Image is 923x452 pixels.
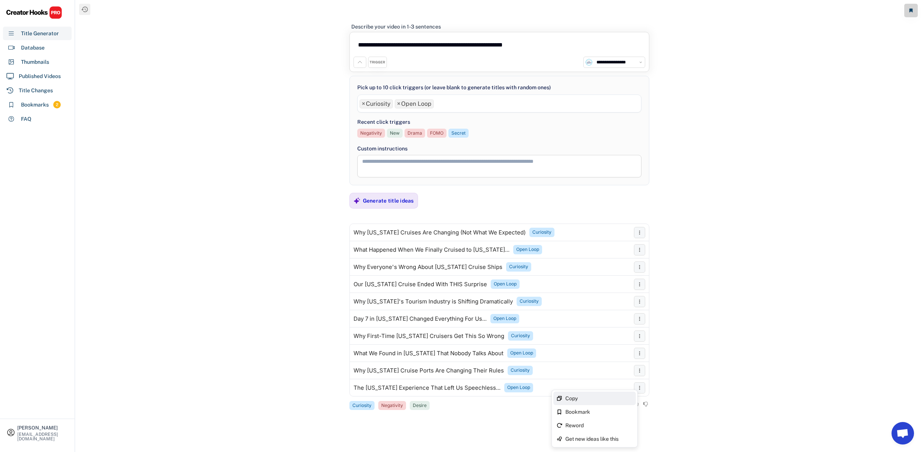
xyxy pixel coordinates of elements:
[354,333,504,339] div: Why First-Time [US_STATE] Cruisers Get This So Wrong
[357,84,551,92] div: Pick up to 10 click triggers (or leave blank to generate titles with random ones)
[565,436,633,441] div: Get new ideas like this
[360,99,393,108] li: Curiosity
[565,409,633,414] div: Bookmark
[565,396,633,401] div: Copy
[53,102,61,108] div: 2
[516,246,539,253] div: Open Loop
[510,350,533,356] div: Open Loop
[565,423,633,428] div: Reword
[430,130,444,137] div: FOMO
[354,264,502,270] div: Why Everyone's Wrong About [US_STATE] Cruise Ships
[351,23,441,30] div: Describe your video in 1-3 sentences
[21,30,59,38] div: Title Generator
[408,130,422,137] div: Drama
[493,315,516,322] div: Open Loop
[586,59,592,66] img: unnamed.jpg
[451,130,466,137] div: Secret
[6,6,62,19] img: CHPRO%20Logo.svg
[352,402,372,409] div: Curiosity
[19,72,61,80] div: Published Videos
[363,197,414,204] div: Generate title ideas
[511,367,530,374] div: Curiosity
[21,44,45,52] div: Database
[362,101,365,107] span: ×
[532,229,551,236] div: Curiosity
[21,101,49,109] div: Bookmarks
[357,118,410,126] div: Recent click triggers
[397,101,400,107] span: ×
[494,281,517,287] div: Open Loop
[507,384,530,391] div: Open Loop
[21,115,31,123] div: FAQ
[511,333,530,339] div: Curiosity
[357,145,641,153] div: Custom instructions
[520,298,539,305] div: Curiosity
[354,316,487,322] div: Day 7 in [US_STATE] Changed Everything For Us...
[19,87,53,95] div: Title Changes
[21,58,49,66] div: Thumbnails
[17,432,68,441] div: [EMAIL_ADDRESS][DOMAIN_NAME]
[413,402,427,409] div: Desire
[395,99,434,108] li: Open Loop
[381,402,403,409] div: Negativity
[354,368,504,374] div: Why [US_STATE] Cruise Ports Are Changing Their Rules
[354,299,513,305] div: Why [US_STATE]'s Tourism Industry is Shifting Dramatically
[354,247,509,253] div: What Happened When We Finally Cruised to [US_STATE]...
[509,264,528,270] div: Curiosity
[354,385,500,391] div: The [US_STATE] Experience That Left Us Speechless...
[354,230,526,236] div: Why [US_STATE] Cruises Are Changing (Not What We Expected)
[17,425,68,430] div: [PERSON_NAME]
[354,281,487,287] div: Our [US_STATE] Cruise Ended With THIS Surprise
[360,130,382,137] div: Negativity
[354,350,503,356] div: What We Found in [US_STATE] That Nobody Talks About
[390,130,400,137] div: New
[892,422,914,444] a: Open chat
[370,60,385,65] div: TRIGGER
